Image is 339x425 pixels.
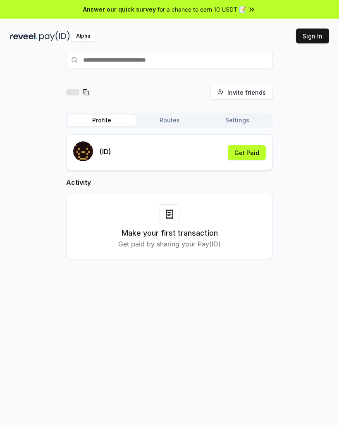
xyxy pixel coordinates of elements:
p: (ID) [100,147,111,157]
button: Profile [68,115,136,126]
button: Sign In [296,29,329,43]
button: Settings [203,115,271,126]
button: Invite friends [210,85,273,100]
span: for a chance to earn 10 USDT 📝 [158,5,246,14]
h3: Make your first transaction [122,227,218,239]
button: Get Paid [228,145,266,160]
div: Alpha [72,31,95,41]
span: Answer our quick survey [83,5,156,14]
span: Invite friends [227,88,266,97]
h2: Activity [66,177,273,187]
img: reveel_dark [10,31,38,41]
p: Get paid by sharing your Pay(ID) [118,239,221,249]
button: Routes [136,115,203,126]
img: pay_id [39,31,70,41]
